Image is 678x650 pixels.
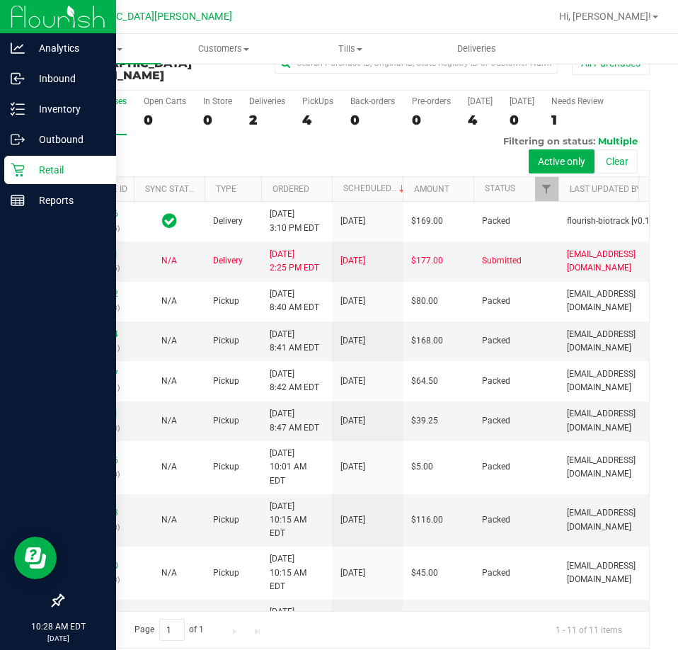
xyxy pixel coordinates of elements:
p: Outbound [25,131,110,148]
span: $45.00 [411,566,438,580]
div: In Store [203,96,232,106]
span: Not Applicable [161,256,177,266]
span: Filtering on status: [503,135,595,147]
span: [DATE] 2:25 PM EDT [270,248,319,275]
span: Not Applicable [161,376,177,386]
span: Pickup [213,513,239,527]
span: [DATE] 10:15 AM EDT [270,500,323,541]
span: Not Applicable [161,336,177,346]
span: Not Applicable [161,416,177,426]
p: Inbound [25,70,110,87]
span: Pickup [213,566,239,580]
p: Inventory [25,101,110,118]
button: N/A [161,460,177,474]
button: N/A [161,566,177,580]
span: Not Applicable [161,515,177,525]
span: Delivery [213,215,243,228]
div: 0 [412,112,451,128]
iframe: Resource center [14,537,57,579]
span: [DATE] 8:47 AM EDT [270,407,319,434]
inline-svg: Retail [11,163,25,177]
span: [DATE] [340,460,365,474]
div: [DATE] [468,96,493,106]
div: Needs Review [551,96,604,106]
a: Ordered [272,184,309,194]
a: Filter [535,177,558,201]
span: [DATE] [340,566,365,580]
a: Status [485,183,515,193]
span: Not Applicable [161,462,177,472]
div: 0 [350,112,395,128]
span: [DATE] [340,513,365,527]
span: Tills [287,42,413,55]
div: 0 [144,112,186,128]
div: 0 [203,112,232,128]
span: Pickup [213,295,239,308]
span: $64.50 [411,375,438,388]
div: 2 [249,112,285,128]
span: Pickup [213,334,239,348]
span: $39.25 [411,414,438,428]
span: $5.00 [411,460,433,474]
span: [DATE] [340,215,365,228]
span: Page of 1 [122,619,216,641]
span: Not Applicable [161,296,177,306]
div: Deliveries [249,96,285,106]
span: Packed [482,414,510,428]
input: 1 [159,619,185,641]
span: Submitted [482,254,522,268]
span: Hi, [PERSON_NAME]! [559,11,651,22]
span: [DATE] 10:01 AM EDT [270,447,323,488]
a: Scheduled [343,183,408,193]
inline-svg: Analytics [11,41,25,55]
span: Deliveries [438,42,515,55]
a: Last Updated By [570,184,641,194]
div: Pre-orders [412,96,451,106]
button: N/A [161,375,177,388]
span: flourish-biotrack [v0.1.0] [567,215,659,228]
span: $168.00 [411,334,443,348]
span: Not Applicable [161,568,177,578]
a: Sync Status [145,184,200,194]
span: Delivery [213,254,243,268]
span: Packed [482,513,510,527]
span: Customers [161,42,287,55]
span: $177.00 [411,254,443,268]
h3: Purchase Summary: [62,45,258,82]
span: Pickup [213,460,239,474]
p: Analytics [25,40,110,57]
p: Retail [25,161,110,178]
span: 1 - 11 of 11 items [544,619,633,640]
p: Reports [25,192,110,209]
span: [GEOGRAPHIC_DATA][PERSON_NAME] [57,11,232,23]
button: N/A [161,254,177,268]
span: [DATE] 8:40 AM EDT [270,287,319,314]
span: $116.00 [411,513,443,527]
a: Deliveries [413,34,540,64]
a: Customers [161,34,287,64]
span: Packed [482,566,510,580]
button: N/A [161,334,177,348]
div: 4 [302,112,333,128]
span: [DATE] [340,414,365,428]
span: In Sync [162,211,177,231]
span: [DATE] 10:16 AM EDT [270,605,323,646]
a: Type [216,184,236,194]
span: [DATE] 8:41 AM EDT [270,328,319,355]
div: 4 [468,112,493,128]
a: Tills [287,34,413,64]
span: Packed [482,375,510,388]
button: Clear [597,149,638,173]
div: PickUps [302,96,333,106]
span: Pickup [213,414,239,428]
a: Amount [414,184,449,194]
inline-svg: Inbound [11,72,25,86]
span: [DATE] [340,254,365,268]
div: 1 [551,112,604,128]
inline-svg: Reports [11,193,25,207]
span: $169.00 [411,215,443,228]
span: Packed [482,460,510,474]
span: [DATE] [340,295,365,308]
span: [DATE] 3:10 PM EDT [270,207,319,234]
div: Back-orders [350,96,395,106]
